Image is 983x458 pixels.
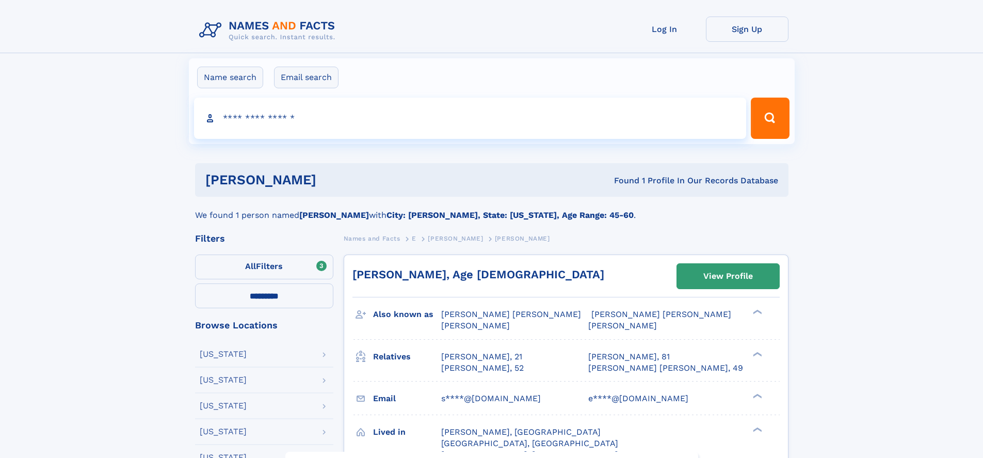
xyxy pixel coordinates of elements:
[373,306,441,323] h3: Also known as
[623,17,706,42] a: Log In
[441,321,510,330] span: [PERSON_NAME]
[200,350,247,358] div: [US_STATE]
[591,309,731,319] span: [PERSON_NAME] [PERSON_NAME]
[441,427,601,437] span: [PERSON_NAME], [GEOGRAPHIC_DATA]
[412,235,416,242] span: E
[245,261,256,271] span: All
[373,348,441,366] h3: Relatives
[441,438,618,448] span: [GEOGRAPHIC_DATA], [GEOGRAPHIC_DATA]
[465,175,778,186] div: Found 1 Profile In Our Records Database
[386,210,634,220] b: City: [PERSON_NAME], State: [US_STATE], Age Range: 45-60
[195,255,333,279] label: Filters
[677,264,779,289] a: View Profile
[200,376,247,384] div: [US_STATE]
[200,402,247,410] div: [US_STATE]
[299,210,369,220] b: [PERSON_NAME]
[428,232,483,245] a: [PERSON_NAME]
[495,235,550,242] span: [PERSON_NAME]
[373,423,441,441] h3: Lived in
[274,67,339,88] label: Email search
[205,173,465,186] h1: [PERSON_NAME]
[706,17,788,42] a: Sign Up
[588,362,743,374] a: [PERSON_NAME] [PERSON_NAME], 49
[197,67,263,88] label: Name search
[428,235,483,242] span: [PERSON_NAME]
[750,426,763,433] div: ❯
[703,264,753,288] div: View Profile
[344,232,400,245] a: Names and Facts
[194,98,747,139] input: search input
[751,98,789,139] button: Search Button
[588,321,657,330] span: [PERSON_NAME]
[352,268,604,281] a: [PERSON_NAME], Age [DEMOGRAPHIC_DATA]
[195,17,344,44] img: Logo Names and Facts
[195,234,333,243] div: Filters
[750,351,763,357] div: ❯
[441,362,524,374] a: [PERSON_NAME], 52
[195,197,788,222] div: We found 1 person named with .
[750,392,763,399] div: ❯
[195,321,333,330] div: Browse Locations
[412,232,416,245] a: E
[588,351,670,362] a: [PERSON_NAME], 81
[441,309,581,319] span: [PERSON_NAME] [PERSON_NAME]
[441,351,522,362] a: [PERSON_NAME], 21
[373,390,441,407] h3: Email
[750,309,763,315] div: ❯
[200,428,247,436] div: [US_STATE]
